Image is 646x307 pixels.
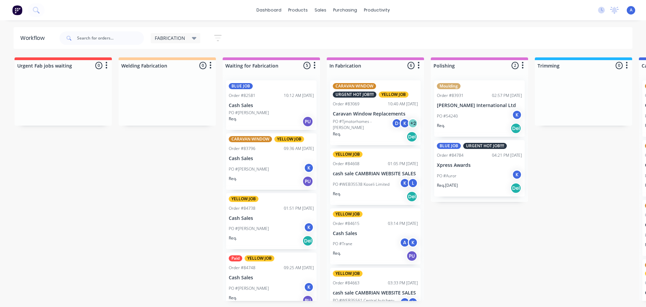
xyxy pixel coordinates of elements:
[333,119,392,131] p: PO #Tjmotorhomes - [PERSON_NAME]
[330,80,421,145] div: CARAVAN WINDOWURGENT HOT JOB!!!!YELLOW JOBOrder #8306910:40 AM [DATE]Caravan Window ReplacementsP...
[245,255,274,261] div: YELLOW JOB
[229,93,255,99] div: Order #82581
[437,83,461,89] div: Moulding
[333,280,359,286] div: Order #84663
[155,34,185,42] span: FABRICATION
[400,118,410,128] div: K
[229,136,272,142] div: CARAVAN WINDOW
[284,93,314,99] div: 10:12 AM [DATE]
[229,215,314,221] p: Cash Sales
[229,83,253,89] div: BLUE JOB
[330,208,421,265] div: YELLOW JOBOrder #8461503:14 PM [DATE]Cash SalesPO #TraneAKReq.PU
[392,118,402,128] div: D
[333,271,363,277] div: YELLOW JOB
[437,93,464,99] div: Order #83931
[229,275,314,281] p: Cash Sales
[388,101,418,107] div: 10:40 AM [DATE]
[229,255,242,261] div: Paid
[406,251,417,261] div: PU
[333,181,390,187] p: PO #WEB35538 Koseli Limited
[333,250,341,256] p: Req.
[333,221,359,227] div: Order #84615
[304,282,314,292] div: K
[77,31,144,45] input: Search for orders...
[437,162,522,168] p: Xpress Awards
[229,156,314,161] p: Cash Sales
[492,93,522,99] div: 02:57 PM [DATE]
[330,5,361,15] div: purchasing
[229,103,314,108] p: Cash Sales
[388,221,418,227] div: 03:14 PM [DATE]
[12,5,22,15] img: Factory
[434,140,525,197] div: BLUE JOBURGENT HOT JOB!!!!Order #8478404:21 PM [DATE]Xpress AwardsPO #AurorKReq.[DATE]Del
[492,152,522,158] div: 04:21 PM [DATE]
[229,226,269,232] p: PO #[PERSON_NAME]
[333,111,418,117] p: Caravan Window Replacements
[408,178,418,188] div: L
[437,123,445,129] p: Req.
[302,235,313,246] div: Del
[463,143,507,149] div: URGENT HOT JOB!!!!
[333,151,363,157] div: YELLOW JOB
[379,92,408,98] div: YELLOW JOB
[284,146,314,152] div: 09:36 AM [DATE]
[274,136,304,142] div: YELLOW JOB
[512,110,522,120] div: K
[226,80,317,130] div: BLUE JOBOrder #8258110:12 AM [DATE]Cash SalesPO #[PERSON_NAME]Req.PU
[333,161,359,167] div: Order #84608
[229,295,237,301] p: Req.
[229,176,237,182] p: Req.
[437,173,456,179] p: PO #Auror
[229,265,255,271] div: Order #84748
[434,80,525,137] div: MouldingOrder #8393102:57 PM [DATE][PERSON_NAME] International LtdPO #54240KReq.Del
[400,178,410,188] div: K
[333,131,341,137] p: Req.
[406,131,417,142] div: Del
[400,237,410,248] div: A
[229,285,269,291] p: PO #[PERSON_NAME]
[229,146,255,152] div: Order #83796
[333,83,376,89] div: CARAVAN WINDOW
[285,5,311,15] div: products
[311,5,330,15] div: sales
[333,211,363,217] div: YELLOW JOB
[229,110,269,116] p: PO #[PERSON_NAME]
[333,290,418,296] p: cash sale CAMBRIAN WEBSITE SALES
[437,182,458,188] p: Req. [DATE]
[511,183,521,194] div: Del
[330,149,421,205] div: YELLOW JOBOrder #8460801:05 PM [DATE]cash sale CAMBRIAN WEBSITE SALESPO #WEB35538 Koseli LimitedK...
[226,193,317,250] div: YELLOW JOBOrder #8473801:51 PM [DATE]Cash SalesPO #[PERSON_NAME]KReq.Del
[333,101,359,107] div: Order #83069
[630,7,632,13] span: A
[304,222,314,232] div: K
[408,237,418,248] div: K
[302,176,313,187] div: PU
[333,191,341,197] p: Req.
[511,123,521,134] div: Del
[408,118,418,128] div: + 2
[284,265,314,271] div: 09:25 AM [DATE]
[284,205,314,211] div: 01:51 PM [DATE]
[437,113,458,119] p: PO #54240
[302,295,313,306] div: PU
[388,280,418,286] div: 03:33 PM [DATE]
[304,163,314,173] div: K
[437,103,522,108] p: [PERSON_NAME] International Ltd
[333,92,376,98] div: URGENT HOT JOB!!!!
[333,231,418,236] p: Cash Sales
[437,143,461,149] div: BLUE JOB
[361,5,393,15] div: productivity
[229,116,237,122] p: Req.
[333,241,352,247] p: PO #Trane
[226,133,317,190] div: CARAVAN WINDOWYELLOW JOBOrder #8379609:36 AM [DATE]Cash SalesPO #[PERSON_NAME]KReq.PU
[229,205,255,211] div: Order #84738
[229,166,269,172] p: PO #[PERSON_NAME]
[406,191,417,202] div: Del
[388,161,418,167] div: 01:05 PM [DATE]
[302,116,313,127] div: PU
[20,34,48,42] div: Workflow
[229,196,258,202] div: YELLOW JOB
[253,5,285,15] a: dashboard
[333,171,418,177] p: cash sale CAMBRIAN WEBSITE SALES
[437,152,464,158] div: Order #84784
